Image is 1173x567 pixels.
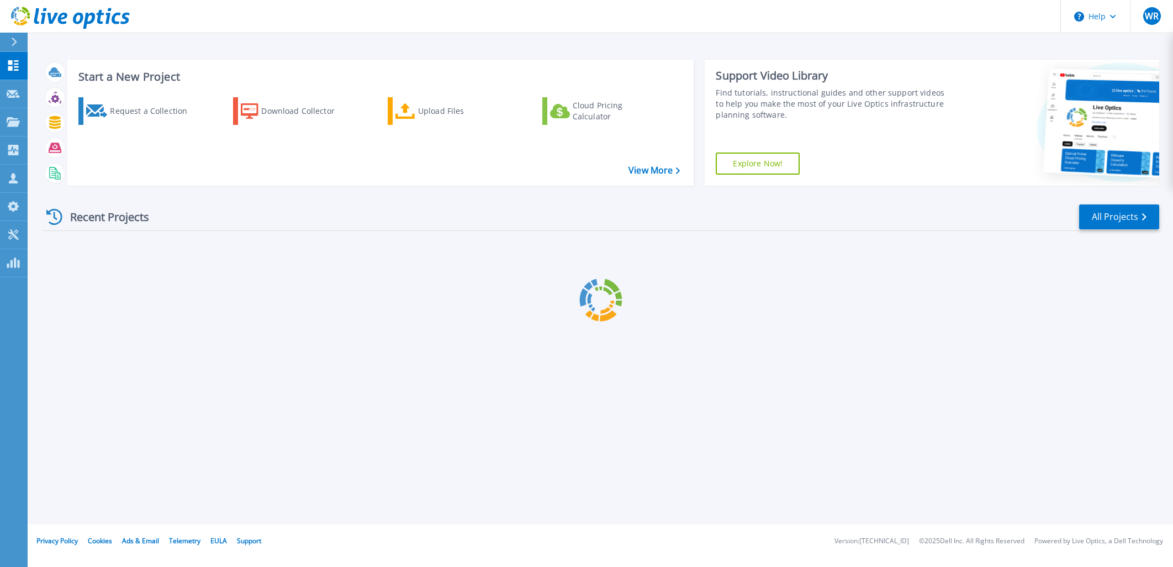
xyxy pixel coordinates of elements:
a: Telemetry [169,536,200,545]
div: Request a Collection [110,100,198,122]
a: Upload Files [388,97,511,125]
a: Cookies [88,536,112,545]
div: Find tutorials, instructional guides and other support videos to help you make the most of your L... [716,87,949,120]
a: Cloud Pricing Calculator [542,97,665,125]
a: Support [237,536,261,545]
a: Ads & Email [122,536,159,545]
a: Explore Now! [716,153,800,175]
div: Recent Projects [43,203,164,230]
div: Download Collector [261,100,350,122]
li: Version: [TECHNICAL_ID] [834,538,909,545]
span: WR [1145,12,1159,20]
a: Request a Collection [78,97,202,125]
a: All Projects [1079,204,1159,229]
div: Cloud Pricing Calculator [573,100,661,122]
li: © 2025 Dell Inc. All Rights Reserved [919,538,1024,545]
a: EULA [210,536,227,545]
a: View More [628,165,680,176]
div: Support Video Library [716,69,949,83]
div: Upload Files [418,100,506,122]
a: Download Collector [233,97,356,125]
a: Privacy Policy [36,536,78,545]
h3: Start a New Project [78,71,680,83]
li: Powered by Live Optics, a Dell Technology [1034,538,1163,545]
